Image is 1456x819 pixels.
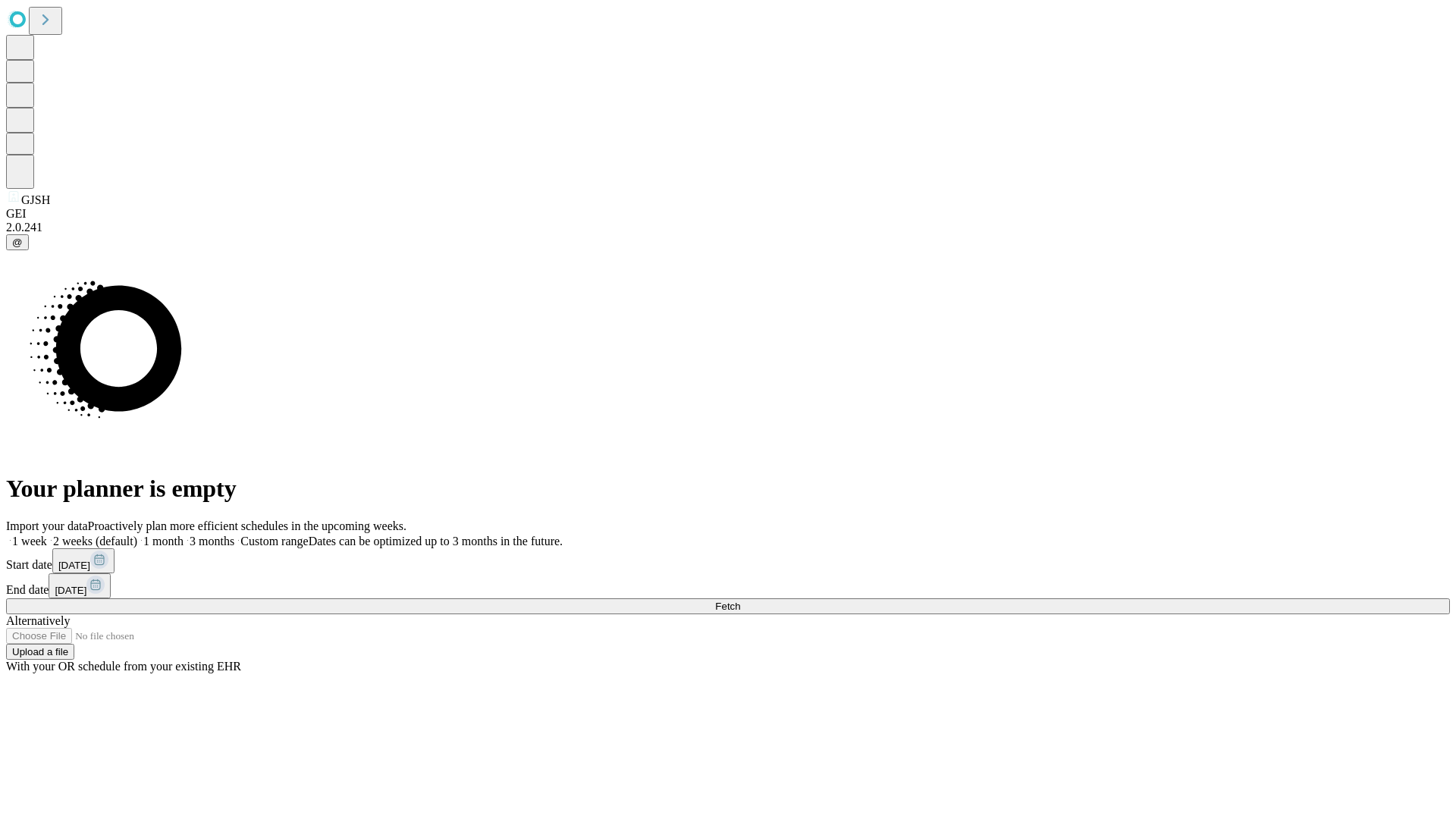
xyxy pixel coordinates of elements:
span: @ [12,237,23,248]
button: [DATE] [49,573,111,598]
span: Import your data [6,519,88,532]
span: 1 month [143,535,184,548]
span: Fetch [715,601,740,612]
span: Proactively plan more efficient schedules in the upcoming weeks. [88,519,406,532]
span: Dates can be optimized up to 3 months in the future. [309,535,563,548]
div: GEI [6,207,1450,221]
button: [DATE] [52,548,115,573]
span: [DATE] [55,585,86,596]
span: Alternatively [6,614,70,627]
span: 3 months [190,535,234,548]
button: Fetch [6,598,1450,614]
div: Start date [6,548,1450,573]
span: With your OR schedule from your existing EHR [6,660,241,673]
button: Upload a file [6,644,74,660]
span: [DATE] [58,560,90,571]
button: @ [6,234,29,250]
div: 2.0.241 [6,221,1450,234]
span: GJSH [21,193,50,206]
h1: Your planner is empty [6,475,1450,503]
div: End date [6,573,1450,598]
span: 1 week [12,535,47,548]
span: 2 weeks (default) [53,535,137,548]
span: Custom range [240,535,308,548]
